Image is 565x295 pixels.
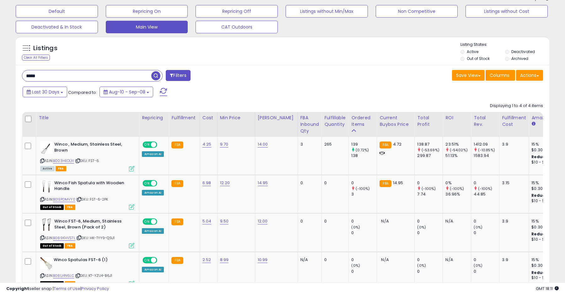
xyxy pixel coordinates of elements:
div: 3 [300,142,317,147]
div: 1583.94 [474,153,499,158]
img: 41ovncZhl6L._SL40_.jpg [40,257,52,270]
a: 9.50 [220,218,229,224]
div: 0 [474,230,499,236]
label: Out of Stock [467,56,490,61]
span: FBA [65,243,75,249]
small: (-100%) [422,186,436,191]
label: Deactivated [511,49,535,54]
small: FBA [171,257,183,264]
div: 0 [324,257,344,263]
span: N/A [381,257,389,263]
small: (0%) [417,263,426,268]
a: 14.95 [258,180,268,186]
div: Ordered Items [351,115,374,128]
div: 23.51% [445,142,471,147]
div: 265 [324,142,344,147]
div: ASIN: [40,218,134,248]
button: Repricing Off [196,5,278,18]
span: 14.95 [393,180,403,186]
div: Displaying 1 to 4 of 4 items [490,103,543,109]
span: ON [143,142,151,147]
div: 3.9 [502,257,524,263]
div: 0 [300,218,317,224]
button: Default [16,5,98,18]
div: Total Rev. [474,115,497,128]
span: 2025-10-9 18:11 GMT [536,286,559,292]
div: N/A [445,218,466,224]
span: | SKU: HK-TYY9-Q9J1 [76,235,115,240]
small: FBA [171,180,183,187]
a: 9.70 [220,141,229,147]
div: 0 [417,230,443,236]
div: Total Profit [417,115,440,128]
button: Last 30 Days [23,87,67,97]
span: N/A [381,218,389,224]
button: Actions [516,70,543,81]
div: seller snap | | [6,286,109,292]
div: 0 [351,230,377,236]
div: N/A [445,257,466,263]
button: Non Competitive [376,5,458,18]
span: OFF [156,142,166,147]
span: OFF [156,219,166,224]
a: 2.52 [202,257,211,263]
button: Repricing On [106,5,188,18]
small: FBA [379,142,391,148]
div: ROI [445,115,468,121]
a: B089KHVS7L [53,235,75,241]
button: Save View [452,70,485,81]
a: 8.99 [220,257,229,263]
span: OFF [156,258,166,263]
button: Main View [106,21,188,33]
div: 138.87 [417,142,443,147]
small: (0%) [474,263,482,268]
a: B01EPDMVY0 [53,197,75,202]
div: 3.9 [502,142,524,147]
div: 0 [474,257,499,263]
div: 3.15 [502,180,524,186]
div: 0 [474,218,499,224]
div: 36.96% [445,191,471,197]
span: All listings that are currently out of stock and unavailable for purchase on Amazon [40,243,64,249]
span: | SKU: KT-YZU4-B6J1 [75,273,112,278]
div: ASIN: [40,180,134,209]
div: Amazon AI [142,190,164,196]
a: B081J4N6LC [53,273,74,278]
div: 0 [351,218,377,224]
span: All listings currently available for purchase on Amazon [40,166,55,171]
a: 5.04 [202,218,212,224]
div: 44.85 [474,191,499,197]
div: Fulfillable Quantity [324,115,346,128]
span: ON [143,258,151,263]
small: FBA [171,218,183,225]
div: 0 [417,218,443,224]
div: 3.9 [502,218,524,224]
small: (0%) [351,263,360,268]
div: 0% [445,180,471,186]
div: 0 [474,180,499,186]
small: (-100%) [356,186,370,191]
b: Winco Spatulas FST-6 (1) [54,257,130,265]
button: CAT Outdoors [196,21,278,33]
div: 0 [351,257,377,263]
div: 0 [351,180,377,186]
div: 0 [300,180,317,186]
a: B003HEOLXI [53,158,74,164]
div: 0 [417,269,443,274]
small: (0.72%) [356,147,369,153]
div: Amazon AI [142,151,164,157]
button: Filters [166,70,190,81]
div: ASIN: [40,142,134,171]
div: 139 [351,142,377,147]
strong: Copyright [6,286,29,292]
button: Columns [486,70,515,81]
div: N/A [300,257,317,263]
a: 10.99 [258,257,268,263]
div: [PERSON_NAME] [258,115,295,121]
div: Fulfillment Cost [502,115,526,128]
button: Listings without Cost [465,5,548,18]
div: 0 [324,180,344,186]
div: ASIN: [40,257,134,286]
small: (-54.02%) [450,147,468,153]
button: Aug-10 - Sep-08 [100,87,153,97]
